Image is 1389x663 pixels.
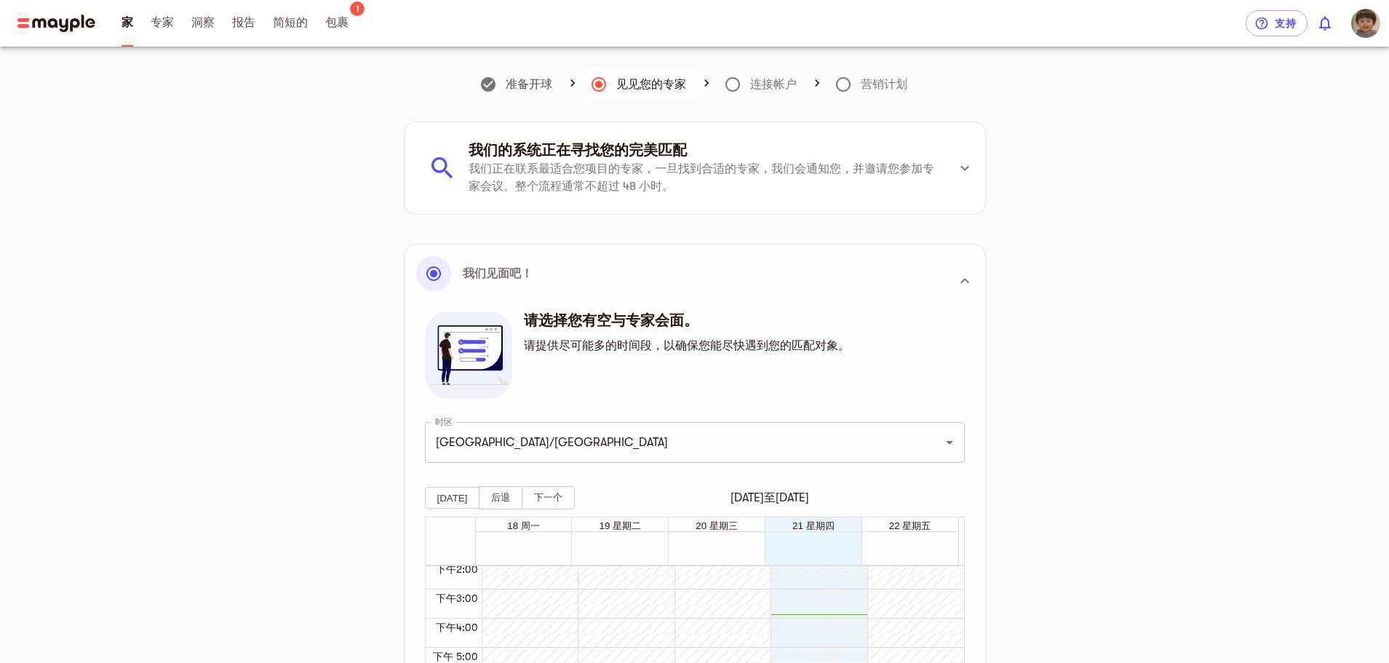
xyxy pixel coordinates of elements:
[273,16,308,29] font: 简短的
[151,16,174,29] font: 专家
[191,16,215,29] font: 洞察
[1246,10,1308,36] button: 支持
[506,78,552,91] font: 准备开球
[524,339,850,352] font: 请提供尽可能多的时间段，以确保您能尽快遇到您的匹配对象。
[889,520,931,533] button: 22 星期五
[939,432,960,453] button: 打开
[17,15,95,32] img: 主徽标
[425,487,480,509] button: [DATE]
[122,16,133,29] font: 家
[861,78,907,91] font: 营销计划
[616,78,686,91] font: 见见您的专家
[524,312,699,329] font: 请选择您有空与专家会面。
[479,486,522,509] button: 后退
[600,520,642,533] button: 19 星期二
[889,520,931,531] font: 22 星期五
[534,492,562,503] font: 下一个
[750,78,797,91] font: 连接帐户
[731,491,809,504] font: [DATE]至[DATE]
[469,142,687,159] font: 我们的系统正在寻找您的完美匹配
[405,122,985,214] div: 我们的系统正在寻找您的完美匹配我们正在联系最适合您项目的专家，一旦找到合适的专家，我们会通知您，并邀请您参加专家会议。整个流程通常不超过 48 小时。
[600,520,642,531] font: 19 星期二
[469,162,934,193] font: 我们正在联系最适合您项目的专家，一旦找到合适的专家，我们会通知您，并邀请您参加专家会议。整个流程通常不超过 48 小时。
[696,520,738,533] button: 20 星期三
[436,563,478,575] font: 下午2:00
[436,592,478,604] font: 下午3:00
[792,520,835,531] font: 21 星期四
[507,520,540,533] button: 18 周一
[463,267,533,280] font: 我们见面吧！
[491,492,510,503] font: 后退
[507,520,540,531] font: 18 周一
[1308,6,1342,41] button: 显示 0 条新通知
[232,16,255,29] font: 报告
[356,4,359,14] font: 1
[416,256,974,306] div: 我们见面吧！
[1351,9,1380,38] img: xq0JCOV1TgOF2L1G3ym1
[522,486,575,509] button: 下一个
[1275,17,1296,29] font: 支持
[436,622,478,633] font: 下午4:00
[792,520,835,533] button: 21 星期四
[433,651,478,662] font: 下午 5:00
[325,16,349,29] font: 包裹
[437,493,468,504] font: [DATE]
[696,520,738,531] font: 20 星期三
